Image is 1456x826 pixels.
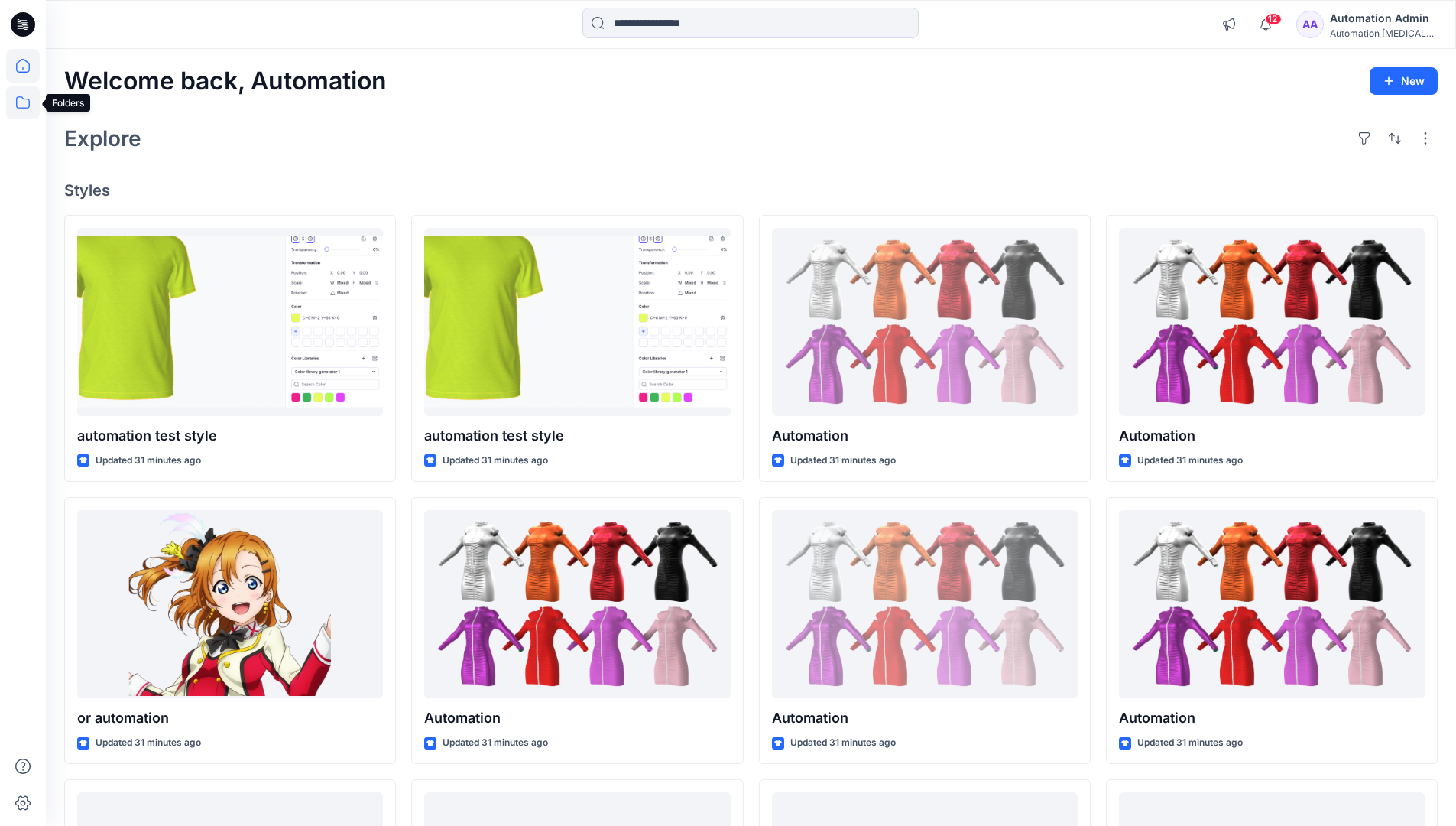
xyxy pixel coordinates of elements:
button: New [1370,67,1438,95]
p: Automation [772,707,1078,729]
a: Automation [424,510,730,699]
p: or automation [77,707,383,729]
a: or automation [77,510,383,699]
a: Automation [1119,228,1425,417]
p: Automation [1119,425,1425,447]
a: Automation [1119,510,1425,699]
p: Automation [1119,707,1425,729]
p: Updated 31 minutes ago [443,735,548,751]
p: automation test style [424,425,730,447]
p: automation test style [77,425,383,447]
span: 12 [1265,13,1282,25]
p: Automation [772,425,1078,447]
a: Automation [772,228,1078,417]
p: Updated 31 minutes ago [1137,735,1243,751]
h4: Styles [64,181,1438,200]
p: Automation [424,707,730,729]
h2: Welcome back, Automation [64,67,387,96]
div: Automation [MEDICAL_DATA]... [1330,28,1437,39]
p: Updated 31 minutes ago [443,453,548,469]
div: Automation Admin [1330,9,1437,28]
h2: Explore [64,126,141,151]
p: Updated 31 minutes ago [790,735,896,751]
p: Updated 31 minutes ago [96,453,201,469]
a: automation test style [77,228,383,417]
div: AA [1296,11,1324,38]
p: Updated 31 minutes ago [790,453,896,469]
a: Automation [772,510,1078,699]
p: Updated 31 minutes ago [96,735,201,751]
p: Updated 31 minutes ago [1137,453,1243,469]
a: automation test style [424,228,730,417]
